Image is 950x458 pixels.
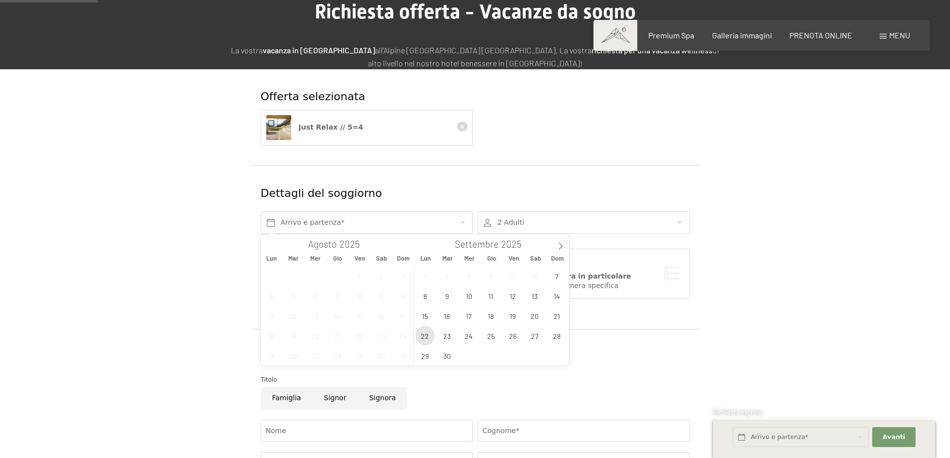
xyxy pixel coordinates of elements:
span: Settembre 30, 2025 [437,346,457,365]
span: Settembre 20, 2025 [525,306,545,325]
span: Settembre 10, 2025 [459,286,479,305]
span: Agosto 19, 2025 [284,326,303,345]
span: Agosto 1, 2025 [350,266,369,286]
span: Sab [371,255,392,262]
span: Mar [437,255,459,262]
span: Settembre 21, 2025 [547,306,567,325]
div: Offerta selezionata [261,89,690,105]
span: Settembre 2, 2025 [437,266,457,286]
button: Avanti [872,427,915,448]
span: Settembre 4, 2025 [481,266,501,286]
span: Agosto 31, 2025 [393,346,413,365]
span: Agosto 4, 2025 [262,286,281,305]
span: 1 [712,434,715,442]
span: Agosto 8, 2025 [350,286,369,305]
span: Settembre 25, 2025 [481,326,501,345]
span: Agosto 20, 2025 [306,326,325,345]
span: Settembre 12, 2025 [503,286,523,305]
span: Agosto 6, 2025 [306,286,325,305]
span: Settembre 13, 2025 [525,286,545,305]
span: Ven [503,255,525,262]
a: Galleria immagini [712,30,772,40]
span: Agosto 14, 2025 [328,306,347,325]
span: Richiesta express [713,408,763,416]
a: PRENOTA ONLINE [789,30,852,40]
input: Year [337,238,370,250]
div: Prenotare una camera in particolare [488,272,679,282]
span: Settembre 8, 2025 [415,286,435,305]
span: Agosto 9, 2025 [372,286,391,305]
span: Settembre 1, 2025 [415,266,435,286]
span: Agosto 12, 2025 [284,306,303,325]
span: Avanti [883,433,905,442]
div: Dettagli del soggiorno [261,186,617,201]
span: Dom [392,255,414,262]
span: Ven [349,255,371,262]
span: Settembre 26, 2025 [503,326,523,345]
span: Settembre 15, 2025 [415,306,435,325]
span: Settembre 23, 2025 [437,326,457,345]
span: Agosto 16, 2025 [372,306,391,325]
span: Agosto 13, 2025 [306,306,325,325]
span: Settembre 3, 2025 [459,266,479,286]
span: Agosto 29, 2025 [350,346,369,365]
span: Settembre 16, 2025 [437,306,457,325]
span: Agosto 10, 2025 [393,286,413,305]
span: Just Relax // 5=4 [299,123,364,131]
span: Settembre 28, 2025 [547,326,567,345]
span: Agosto 21, 2025 [328,326,347,345]
strong: vacanza in [GEOGRAPHIC_DATA] [263,45,375,55]
span: Settembre 6, 2025 [525,266,545,286]
span: Mer [305,255,327,262]
span: Agosto 30, 2025 [372,346,391,365]
div: Vorrei scegliere una camera specifica [488,281,679,291]
span: Agosto 2, 2025 [372,266,391,286]
span: Menu [889,30,910,40]
span: Agosto 28, 2025 [328,346,347,365]
span: Agosto 22, 2025 [350,326,369,345]
span: Settembre 22, 2025 [415,326,435,345]
span: Settembre 24, 2025 [459,326,479,345]
span: Agosto 24, 2025 [393,326,413,345]
span: Settembre 5, 2025 [503,266,523,286]
span: Settembre 11, 2025 [481,286,501,305]
a: Premium Spa [648,30,694,40]
span: Gio [327,255,349,262]
span: Sab [525,255,547,262]
span: Dom [547,255,569,262]
span: Lun [261,255,283,262]
span: Lun [415,255,437,262]
span: Mer [459,255,481,262]
span: Settembre 19, 2025 [503,306,523,325]
span: Settembre [455,240,499,249]
span: Settembre 7, 2025 [547,266,567,286]
span: Settembre 17, 2025 [459,306,479,325]
span: Settembre 9, 2025 [437,286,457,305]
span: Agosto [308,240,337,249]
span: Agosto 15, 2025 [350,306,369,325]
span: Agosto 7, 2025 [328,286,347,305]
div: Titolo [261,375,690,385]
span: Agosto 26, 2025 [284,346,303,365]
strong: richiesta per una vacanza wellness [591,45,713,55]
input: Year [499,238,532,250]
span: Settembre 29, 2025 [415,346,435,365]
span: Agosto 11, 2025 [262,306,281,325]
span: Settembre 27, 2025 [525,326,545,345]
span: Agosto 25, 2025 [262,346,281,365]
span: Mar [283,255,305,262]
span: Agosto 23, 2025 [372,326,391,345]
span: Agosto 3, 2025 [393,266,413,286]
span: Settembre 14, 2025 [547,286,567,305]
p: La vostra all'Alpine [GEOGRAPHIC_DATA] [GEOGRAPHIC_DATA]. La vostra di alto livello nel nostro ho... [226,44,725,69]
img: Just Relax // 5=4 [266,115,291,140]
span: Agosto 5, 2025 [284,286,303,305]
span: Settembre 18, 2025 [481,306,501,325]
span: Agosto 18, 2025 [262,326,281,345]
span: Agosto 27, 2025 [306,346,325,365]
span: Agosto 17, 2025 [393,306,413,325]
span: Gio [481,255,503,262]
